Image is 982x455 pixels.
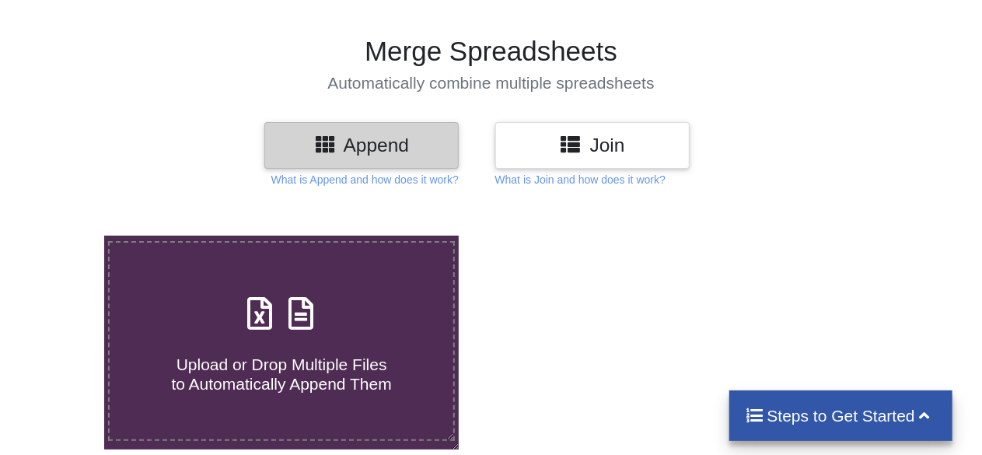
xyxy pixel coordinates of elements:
p: What is Append and how does it work? [271,172,459,187]
span: Upload or Drop Multiple Files to Automatically Append Them [171,355,391,393]
p: What is Join and how does it work? [495,172,666,187]
h3: Join [507,134,678,156]
h3: Append [276,134,447,156]
h4: Steps to Get Started [745,406,937,425]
